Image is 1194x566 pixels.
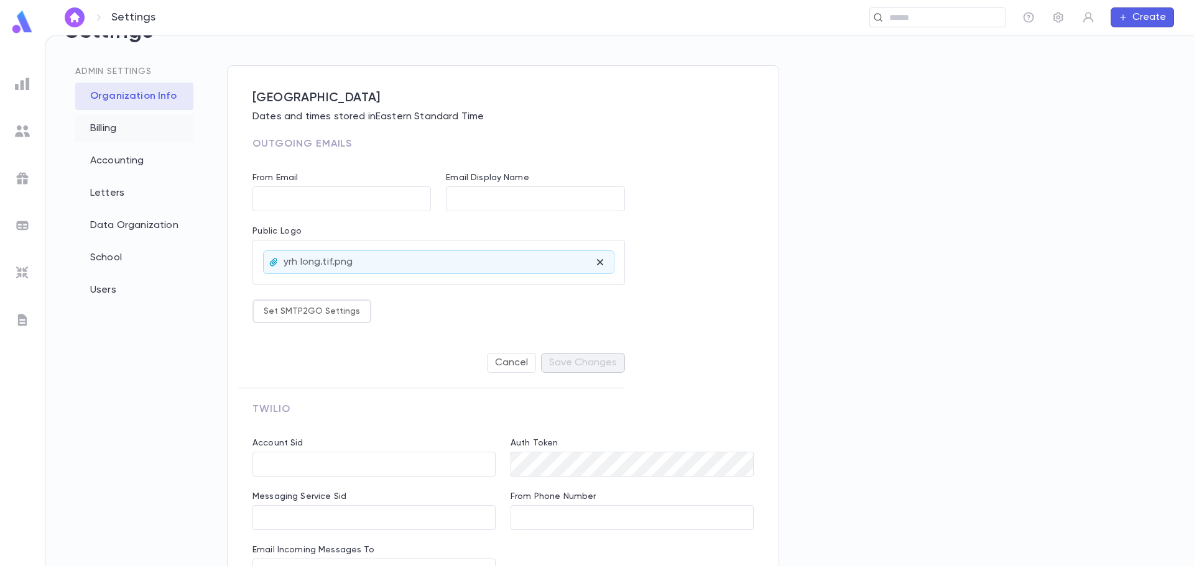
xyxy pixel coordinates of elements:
img: reports_grey.c525e4749d1bce6a11f5fe2a8de1b229.svg [15,76,30,91]
label: Email Incoming Messages To [252,545,375,555]
h2: Settings [65,18,1174,65]
p: yrh long.tif.png [284,256,353,268]
img: logo [10,10,35,34]
div: Billing [75,115,193,142]
img: imports_grey.530a8a0e642e233f2baf0ef88e8c9fcb.svg [15,265,30,280]
div: Letters [75,180,193,207]
span: Twilio [252,404,290,414]
button: Cancel [487,353,536,373]
label: From Phone Number [511,491,596,501]
button: Set SMTP2GO Settings [252,299,371,323]
div: Accounting [75,147,193,175]
label: Messaging Service Sid [252,491,346,501]
img: campaigns_grey.99e729a5f7ee94e3726e6486bddda8f1.svg [15,171,30,186]
img: batches_grey.339ca447c9d9533ef1741baa751efc33.svg [15,218,30,233]
p: Dates and times stored in Eastern Standard Time [252,111,754,123]
label: Auth Token [511,438,558,448]
img: home_white.a664292cf8c1dea59945f0da9f25487c.svg [67,12,82,22]
span: Outgoing Emails [252,139,352,149]
label: Account Sid [252,438,303,448]
div: Organization Info [75,83,193,110]
div: Users [75,276,193,304]
div: School [75,244,193,272]
div: Data Organization [75,212,193,239]
label: From Email [252,173,298,183]
span: [GEOGRAPHIC_DATA] [252,91,754,106]
p: Settings [111,11,155,24]
label: Email Display Name [446,173,529,183]
p: Public Logo [252,226,625,240]
img: letters_grey.7941b92b52307dd3b8a917253454ce1c.svg [15,313,30,327]
span: Admin Settings [75,67,152,76]
button: Create [1111,7,1174,27]
img: students_grey.60c7aba0da46da39d6d829b817ac14fc.svg [15,124,30,139]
